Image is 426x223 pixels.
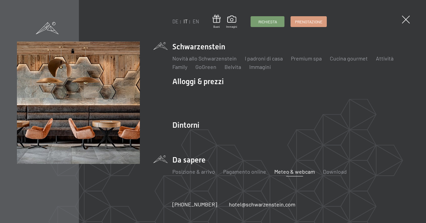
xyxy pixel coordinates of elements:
[172,55,237,61] a: Novità allo Schwarzenstein
[330,55,368,61] a: Cucina gourmet
[274,168,315,175] a: Meteo & webcam
[223,168,266,175] a: Pagamento online
[226,16,237,28] a: Immagini
[251,17,284,27] a: Richiesta
[193,19,199,24] a: EN
[291,55,322,61] a: Premium spa
[17,42,140,164] img: [Translate to Italienisch:]
[229,201,295,208] a: hotel@schwarzenstein.com
[213,15,220,29] a: Buoni
[323,168,347,175] a: Download
[172,64,187,70] a: Family
[172,168,215,175] a: Posizione & arrivo
[258,19,277,25] span: Richiesta
[184,19,188,24] a: IT
[249,64,271,70] a: Immagini
[225,64,241,70] a: Belvita
[172,201,217,208] a: [PHONE_NUMBER]
[291,17,326,27] a: Prenotazione
[245,55,283,61] a: I padroni di casa
[376,55,393,61] a: Attività
[213,25,220,29] span: Buoni
[226,25,237,29] span: Immagini
[172,19,178,24] a: DE
[295,19,322,25] span: Prenotazione
[195,64,216,70] a: GoGreen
